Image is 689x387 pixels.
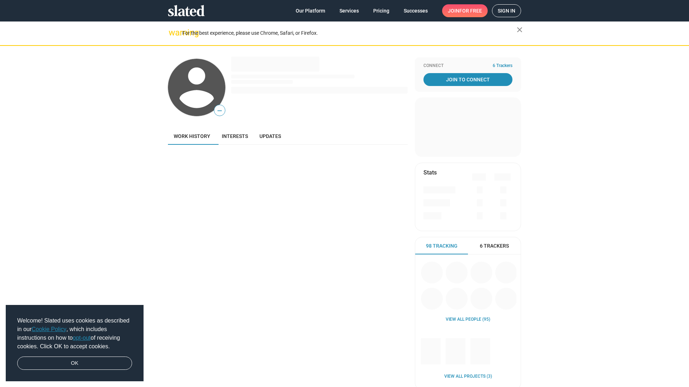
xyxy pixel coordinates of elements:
span: Work history [174,133,210,139]
a: Sign in [492,4,521,17]
mat-card-title: Stats [423,169,437,176]
span: Join [448,4,482,17]
a: opt-out [73,335,91,341]
a: View all Projects (3) [444,374,492,379]
a: Successes [398,4,433,17]
span: Sign in [498,5,515,17]
div: For the best experience, please use Chrome, Safari, or Firefox. [182,28,517,38]
span: 98 Tracking [426,243,458,249]
mat-icon: close [515,25,524,34]
a: Interests [216,128,254,145]
a: dismiss cookie message [17,357,132,370]
div: Connect [423,63,512,69]
span: Pricing [373,4,389,17]
span: 6 Trackers [480,243,509,249]
a: Our Platform [290,4,331,17]
a: Pricing [367,4,395,17]
div: cookieconsent [6,305,144,382]
span: — [214,106,225,115]
a: Services [334,4,365,17]
a: Join To Connect [423,73,512,86]
span: for free [459,4,482,17]
span: Interests [222,133,248,139]
a: Joinfor free [442,4,488,17]
span: 6 Trackers [493,63,512,69]
span: Services [339,4,359,17]
span: Join To Connect [425,73,511,86]
span: Welcome! Slated uses cookies as described in our , which includes instructions on how to of recei... [17,316,132,351]
a: Cookie Policy [32,326,66,332]
mat-icon: warning [169,28,177,37]
a: View all People (95) [446,317,490,322]
span: Successes [404,4,428,17]
a: Updates [254,128,287,145]
a: Work history [168,128,216,145]
span: Updates [259,133,281,139]
span: Our Platform [296,4,325,17]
